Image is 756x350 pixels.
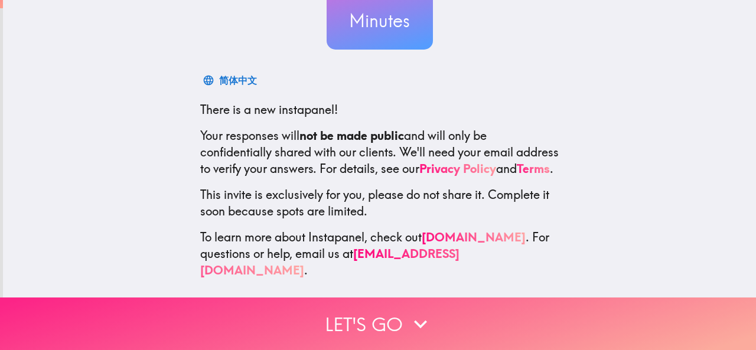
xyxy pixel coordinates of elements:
p: To learn more about Instapanel, check out . For questions or help, email us at . [200,229,559,279]
div: 简体中文 [219,72,257,89]
a: Terms [517,161,550,176]
button: 简体中文 [200,68,262,92]
b: not be made public [299,128,404,143]
p: This invite is exclusively for you, please do not share it. Complete it soon because spots are li... [200,187,559,220]
span: There is a new instapanel! [200,102,338,117]
a: Privacy Policy [419,161,496,176]
a: [EMAIL_ADDRESS][DOMAIN_NAME] [200,246,460,277]
p: Your responses will and will only be confidentially shared with our clients. We'll need your emai... [200,127,559,177]
a: [DOMAIN_NAME] [422,230,526,244]
h3: Minutes [327,8,433,33]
